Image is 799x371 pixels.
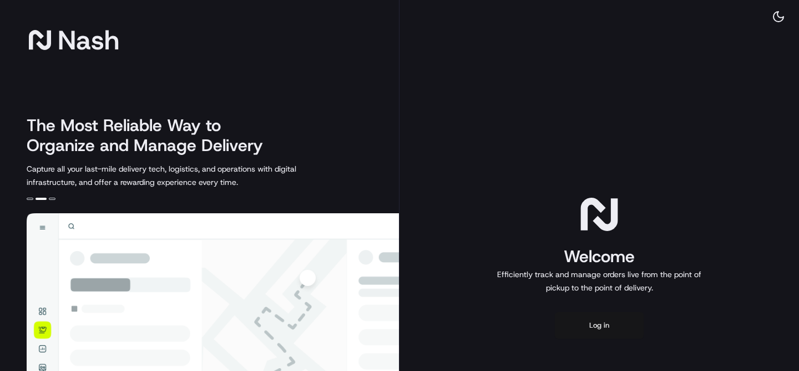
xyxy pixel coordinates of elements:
span: Nash [58,29,119,51]
p: Efficiently track and manage orders live from the point of pickup to the point of delivery. [493,268,706,294]
h2: The Most Reliable Way to Organize and Manage Delivery [27,116,275,156]
p: Capture all your last-mile delivery tech, logistics, and operations with digital infrastructure, ... [27,162,346,189]
h1: Welcome [493,245,706,268]
button: Log in [555,312,644,339]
